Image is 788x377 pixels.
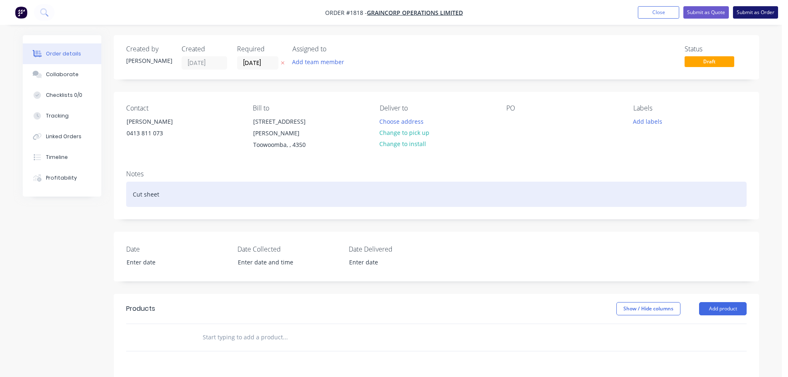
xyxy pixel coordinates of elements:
div: Required [237,45,283,53]
button: Show / Hide columns [616,302,680,315]
span: Draft [685,56,734,67]
div: Timeline [46,154,68,161]
div: [PERSON_NAME] [127,116,195,127]
label: Date [126,244,230,254]
button: Submit as Quote [683,6,729,19]
div: Notes [126,170,747,178]
div: 0413 811 073 [127,127,195,139]
div: Created by [126,45,172,53]
div: Deliver to [380,104,493,112]
button: Profitability [23,168,101,188]
button: Collaborate [23,64,101,85]
div: [STREET_ADDRESS][PERSON_NAME] [253,116,322,139]
div: PO [506,104,620,112]
div: Labels [633,104,747,112]
button: Add team member [288,56,349,67]
div: Order details [46,50,81,58]
label: Date Delivered [349,244,452,254]
img: Factory [15,6,27,19]
div: Checklists 0/0 [46,91,82,99]
div: Linked Orders [46,133,81,140]
span: Order #1818 - [325,9,367,17]
div: Products [126,304,155,314]
a: GrainCorp Operations Limited [367,9,463,17]
div: Profitability [46,174,77,182]
button: Linked Orders [23,126,101,147]
input: Enter date [121,256,224,269]
button: Add team member [292,56,349,67]
button: Tracking [23,106,101,126]
div: Assigned to [292,45,375,53]
div: Contact [126,104,240,112]
div: Bill to [253,104,366,112]
div: [STREET_ADDRESS][PERSON_NAME]Toowoomba, , 4350 [246,115,329,151]
button: Choose address [375,115,428,127]
button: Timeline [23,147,101,168]
div: Tracking [46,112,69,120]
label: Date Collected [237,244,341,254]
input: Enter date and time [232,256,335,269]
button: Change to install [375,138,431,149]
div: Collaborate [46,71,79,78]
button: Checklists 0/0 [23,85,101,106]
div: [PERSON_NAME] [126,56,172,65]
div: Status [685,45,747,53]
input: Start typing to add a product... [202,329,368,346]
div: Cut sheet [126,182,747,207]
button: Submit as Order [733,6,778,19]
input: Enter date [343,256,446,269]
button: Add product [699,302,747,315]
button: Change to pick up [375,127,434,138]
div: Created [182,45,227,53]
div: [PERSON_NAME]0413 811 073 [120,115,202,142]
button: Close [638,6,679,19]
div: Toowoomba, , 4350 [253,139,322,151]
button: Order details [23,43,101,64]
button: Add labels [628,115,666,127]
